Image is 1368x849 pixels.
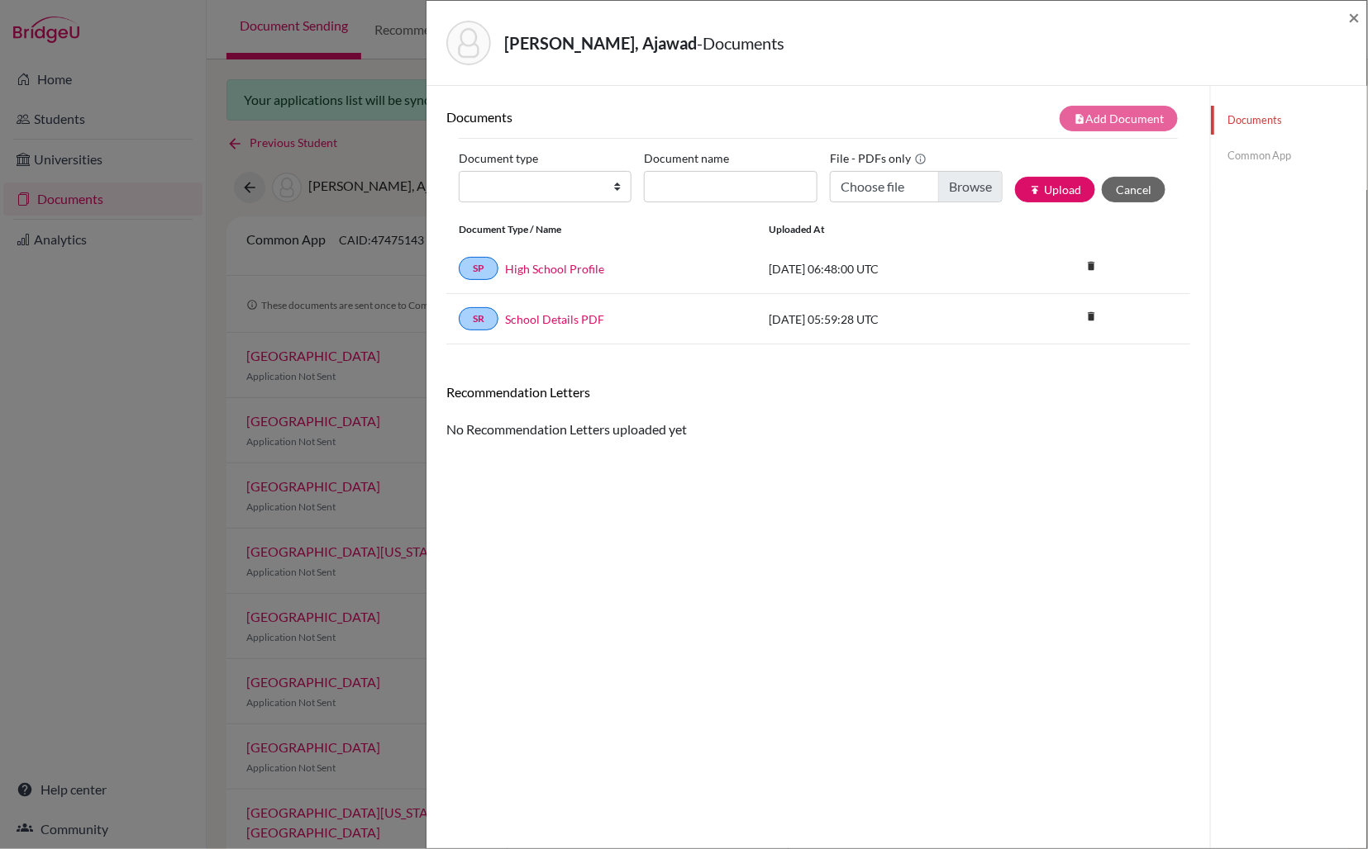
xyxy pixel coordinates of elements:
span: - Documents [697,33,784,53]
div: No Recommendation Letters uploaded yet [446,384,1190,439]
div: Uploaded at [756,222,1004,237]
i: publish [1029,184,1041,196]
button: Close [1349,7,1361,27]
a: Common App [1211,141,1367,170]
button: Cancel [1102,177,1165,202]
strong: [PERSON_NAME], Ajawad [504,33,697,53]
div: [DATE] 05:59:28 UTC [756,311,1004,328]
button: publishUpload [1015,177,1095,202]
div: Document Type / Name [446,222,756,237]
label: Document name [644,145,729,171]
i: note_add [1074,113,1085,125]
i: delete [1079,254,1103,278]
label: Document type [459,145,538,171]
h6: Documents [446,109,818,125]
a: Documents [1211,106,1367,135]
label: File - PDFs only [830,145,927,171]
a: High School Profile [505,260,604,277]
a: School Details PDF [505,311,604,328]
h6: Recommendation Letters [446,384,1190,400]
i: delete [1079,304,1103,329]
button: note_addAdd Document [1060,106,1178,131]
span: × [1349,5,1361,29]
a: delete [1079,256,1103,278]
a: SP [459,257,498,280]
a: SR [459,307,498,330]
a: delete [1079,306,1103,329]
div: [DATE] 06:48:00 UTC [756,260,1004,277]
